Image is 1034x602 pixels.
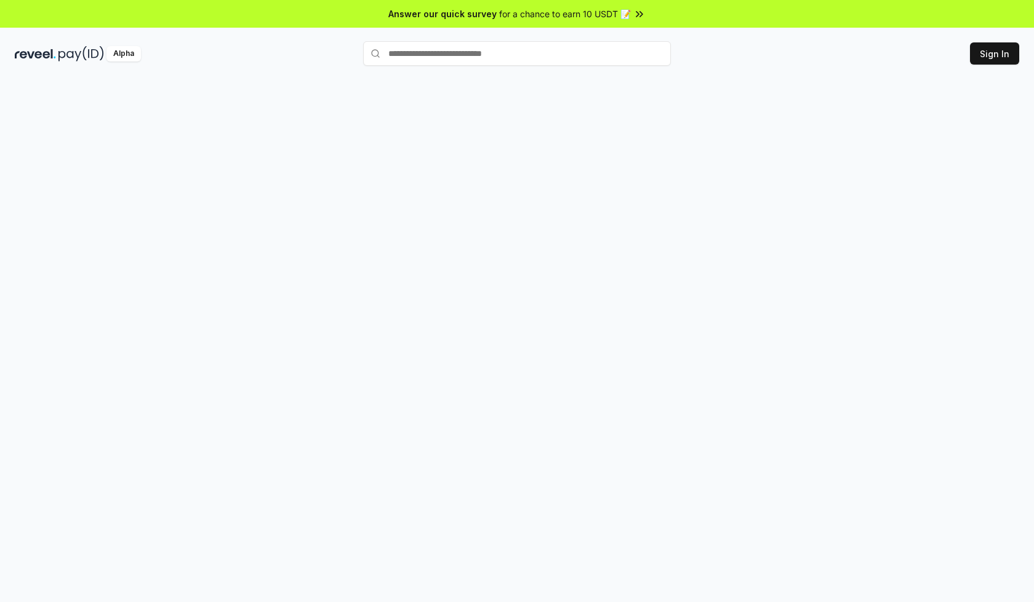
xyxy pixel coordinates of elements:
[58,46,104,61] img: pay_id
[970,42,1019,65] button: Sign In
[499,7,631,20] span: for a chance to earn 10 USDT 📝
[106,46,141,61] div: Alpha
[15,46,56,61] img: reveel_dark
[388,7,497,20] span: Answer our quick survey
